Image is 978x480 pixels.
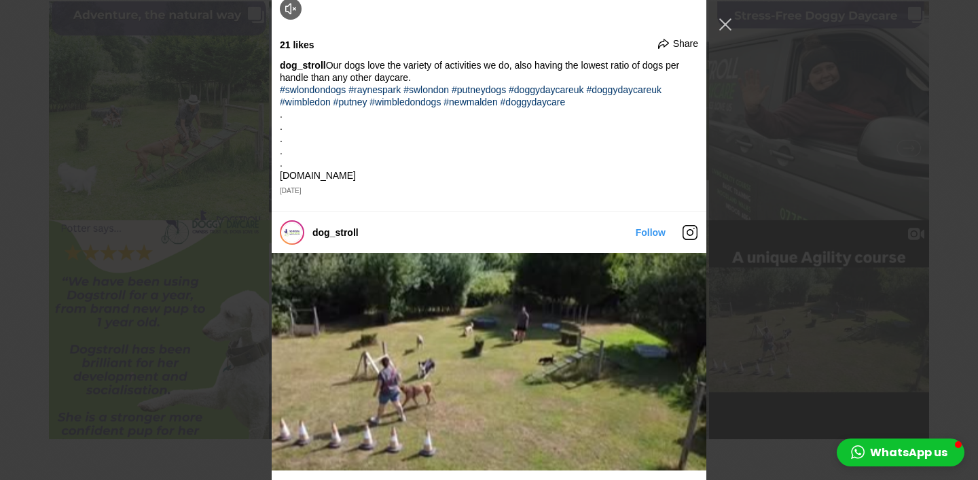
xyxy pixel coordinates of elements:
a: #swlondondogs [280,84,346,95]
button: Close Instagram Feed Popup [714,14,736,35]
a: #putney [333,97,367,107]
a: #doggydaycareuk [586,84,662,95]
button: WhatsApp us [837,439,964,466]
a: #wimbledondogs [369,97,441,107]
a: #raynespark [348,84,401,95]
a: #putneydogs [452,84,506,95]
div: Our dogs love the variety of activities we do, also having the lowest ratio of dogs per handle th... [280,59,698,182]
a: dog_stroll [280,60,326,71]
a: Follow [636,227,666,238]
span: Share [673,37,698,50]
a: dog_stroll [312,227,359,238]
a: #doggydaycare [501,97,566,107]
a: #swlondon [403,84,449,95]
a: #newmalden [443,97,497,107]
img: dog_stroll [283,223,302,242]
a: #doggydaycareuk [509,84,584,95]
div: [DATE] [280,187,698,195]
div: 21 likes [280,39,314,51]
a: #wimbledon [280,97,331,107]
